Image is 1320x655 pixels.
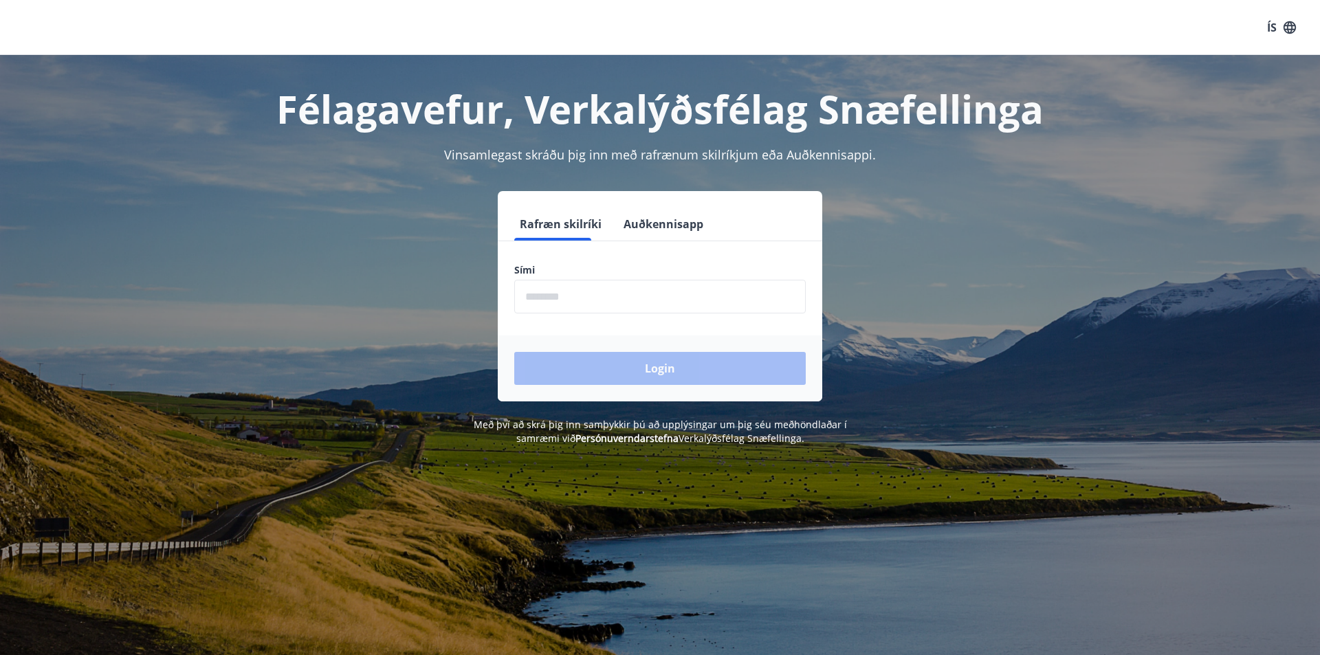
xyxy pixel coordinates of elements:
h1: Félagavefur, Verkalýðsfélag Snæfellinga [181,82,1138,135]
button: ÍS [1259,15,1303,40]
button: Auðkennisapp [618,208,709,241]
span: Vinsamlegast skráðu þig inn með rafrænum skilríkjum eða Auðkennisappi. [444,146,876,163]
a: Persónuverndarstefna [575,432,679,445]
span: Með því að skrá þig inn samþykkir þú að upplýsingar um þig séu meðhöndlaðar í samræmi við Verkalý... [474,418,847,445]
label: Sími [514,263,806,277]
button: Rafræn skilríki [514,208,607,241]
